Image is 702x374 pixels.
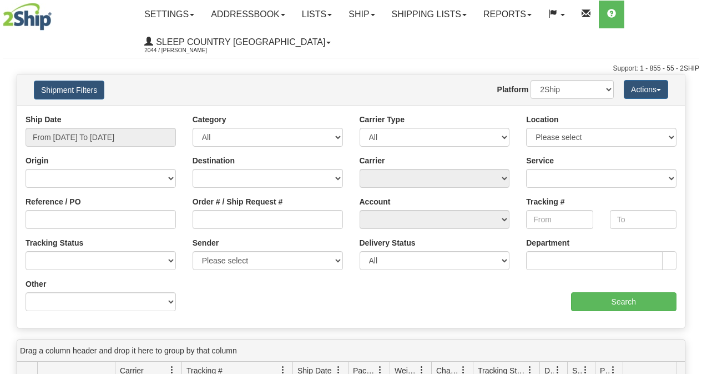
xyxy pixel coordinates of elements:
[360,196,391,207] label: Account
[193,155,235,166] label: Destination
[193,196,283,207] label: Order # / Ship Request #
[526,114,558,125] label: Location
[153,37,325,47] span: Sleep Country [GEOGRAPHIC_DATA]
[26,237,83,248] label: Tracking Status
[34,81,104,99] button: Shipment Filters
[3,3,52,31] img: logo2044.jpg
[136,1,203,28] a: Settings
[676,130,701,243] iframe: chat widget
[624,80,668,99] button: Actions
[294,1,340,28] a: Lists
[144,45,228,56] span: 2044 / [PERSON_NAME]
[526,155,554,166] label: Service
[475,1,540,28] a: Reports
[136,28,339,56] a: Sleep Country [GEOGRAPHIC_DATA] 2044 / [PERSON_NAME]
[383,1,475,28] a: Shipping lists
[340,1,383,28] a: Ship
[26,278,46,290] label: Other
[360,114,405,125] label: Carrier Type
[26,114,62,125] label: Ship Date
[497,84,529,95] label: Platform
[526,237,569,248] label: Department
[360,155,385,166] label: Carrier
[203,1,294,28] a: Addressbook
[571,292,677,311] input: Search
[610,210,676,229] input: To
[193,237,219,248] label: Sender
[26,196,81,207] label: Reference / PO
[526,196,564,207] label: Tracking #
[526,210,593,229] input: From
[17,340,685,362] div: grid grouping header
[193,114,226,125] label: Category
[26,155,48,166] label: Origin
[360,237,416,248] label: Delivery Status
[3,64,699,73] div: Support: 1 - 855 - 55 - 2SHIP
